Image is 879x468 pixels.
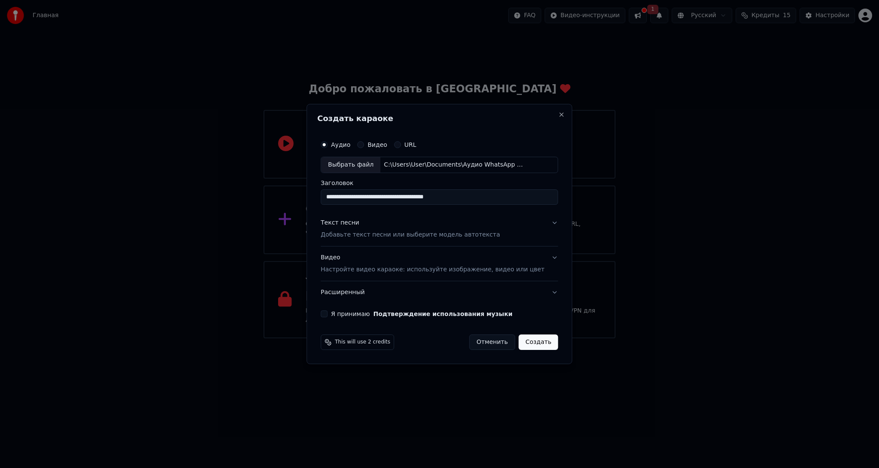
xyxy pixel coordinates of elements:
button: Расширенный [321,281,558,304]
label: URL [404,142,416,148]
div: Текст песни [321,219,359,227]
h2: Создать караоке [317,115,561,122]
div: Выбрать файл [321,157,380,173]
label: Видео [367,142,387,148]
label: Я принимаю [331,311,512,317]
div: C:\Users\User\Documents\Аудио WhatsApp [DATE] в 15.07.03_1015ca85.mp3 [380,161,526,169]
button: Отменить [469,334,515,350]
button: Я принимаю [373,311,512,317]
button: Создать [518,334,558,350]
div: Видео [321,253,544,274]
label: Аудио [331,142,350,148]
p: Настройте видео караоке: используйте изображение, видео или цвет [321,265,544,274]
button: Текст песниДобавьте текст песни или выберите модель автотекста [321,212,558,246]
button: ВидеоНастройте видео караоке: используйте изображение, видео или цвет [321,246,558,281]
p: Добавьте текст песни или выберите модель автотекста [321,231,500,239]
span: This will use 2 credits [335,339,390,346]
label: Заголовок [321,180,558,186]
